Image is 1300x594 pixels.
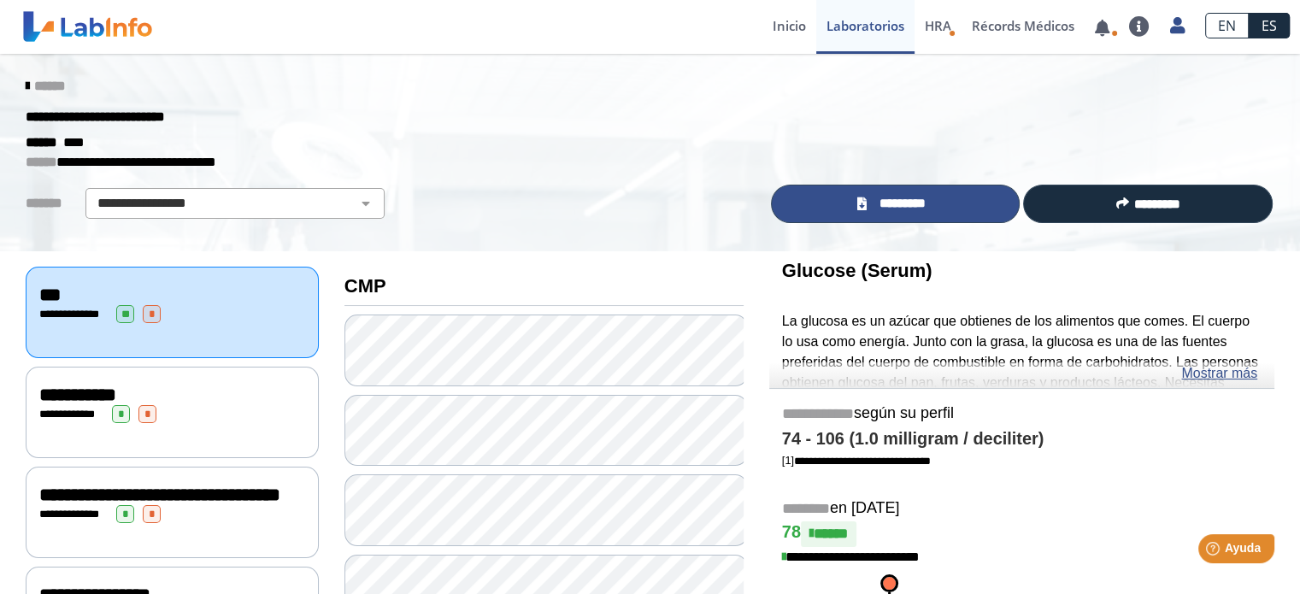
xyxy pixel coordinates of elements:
[782,429,1262,450] h4: 74 - 106 (1.0 milligram / deciliter)
[782,454,931,467] a: [1]
[782,260,932,281] b: Glucose (Serum)
[1148,527,1281,575] iframe: Help widget launcher
[782,521,1262,547] h4: 78
[1249,13,1290,38] a: ES
[1181,363,1257,384] a: Mostrar más
[1205,13,1249,38] a: EN
[782,404,1262,424] h5: según su perfil
[344,275,386,297] b: CMP
[925,17,951,34] span: HRA
[782,499,1262,519] h5: en [DATE]
[782,311,1262,454] p: La glucosa es un azúcar que obtienes de los alimentos que comes. El cuerpo lo usa como energía. J...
